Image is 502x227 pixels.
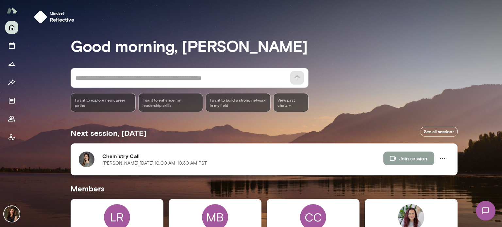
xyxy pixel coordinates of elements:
[5,94,18,107] button: Documents
[50,16,75,24] h6: reflective
[5,112,18,125] button: Members
[5,57,18,71] button: Growth Plan
[71,128,146,138] h5: Next session, [DATE]
[75,97,131,108] span: I want to explore new career paths
[5,76,18,89] button: Insights
[421,127,458,137] a: See all sessions
[7,4,17,17] img: Mento
[5,131,18,144] button: Client app
[138,93,203,112] div: I want to enhance my leadership skills
[50,10,75,16] span: Mindset
[71,183,458,194] h5: Members
[102,160,207,167] p: [PERSON_NAME] · [DATE] · 10:00 AM-10:30 AM PST
[102,152,383,160] h6: Chemistry Call
[142,97,199,108] span: I want to enhance my leadership skills
[273,93,309,112] span: View past chats ->
[31,8,80,26] button: Mindsetreflective
[5,21,18,34] button: Home
[5,39,18,52] button: Sessions
[71,93,136,112] div: I want to explore new career paths
[206,93,271,112] div: I want to build a strong network in my field
[4,206,20,222] img: Carrie Atkin
[210,97,266,108] span: I want to build a strong network in my field
[34,10,47,24] img: mindset
[71,37,458,55] h3: Good morning, [PERSON_NAME]
[383,152,434,165] button: Join session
